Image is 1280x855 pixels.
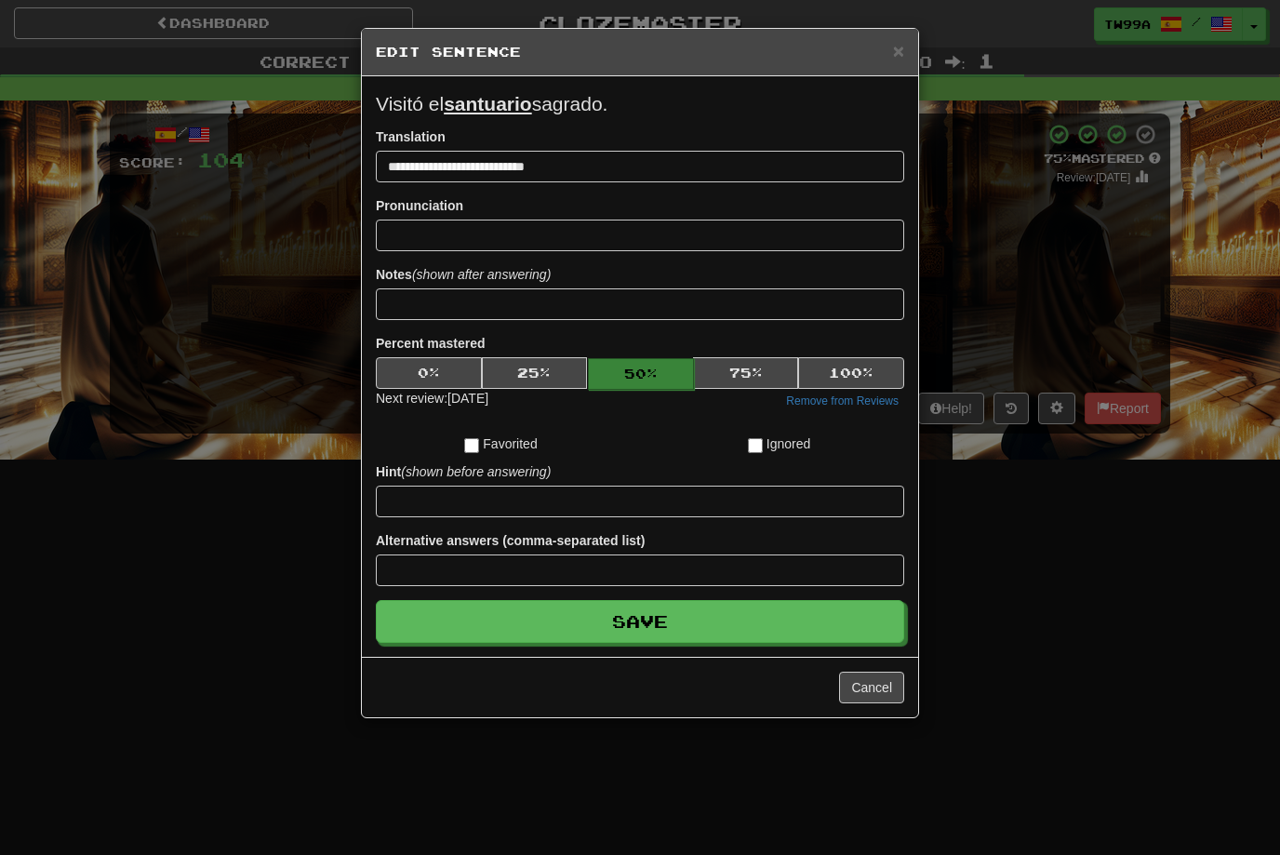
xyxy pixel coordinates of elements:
span: × [893,40,904,61]
label: Hint [376,462,551,481]
button: Cancel [839,672,904,703]
input: Ignored [748,438,763,453]
label: Alternative answers (comma-separated list) [376,531,645,550]
label: Ignored [748,434,810,453]
u: santuario [444,93,532,114]
button: Remove from Reviews [780,391,904,411]
button: 25% [482,357,588,389]
h5: Edit Sentence [376,43,904,61]
div: Next review: [DATE] [376,389,488,411]
em: (shown before answering) [401,464,551,479]
label: Notes [376,265,551,284]
label: Favorited [464,434,537,453]
button: 0% [376,357,482,389]
button: 75% [693,357,799,389]
p: Visitó el sagrado. [376,90,904,118]
button: 100% [798,357,904,389]
label: Percent mastered [376,334,486,353]
button: Save [376,600,904,643]
button: 50% [588,358,694,390]
button: Close [893,41,904,60]
label: Pronunciation [376,196,463,215]
div: Percent mastered [376,357,904,389]
em: (shown after answering) [412,267,551,282]
input: Favorited [464,438,479,453]
label: Translation [376,127,446,146]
